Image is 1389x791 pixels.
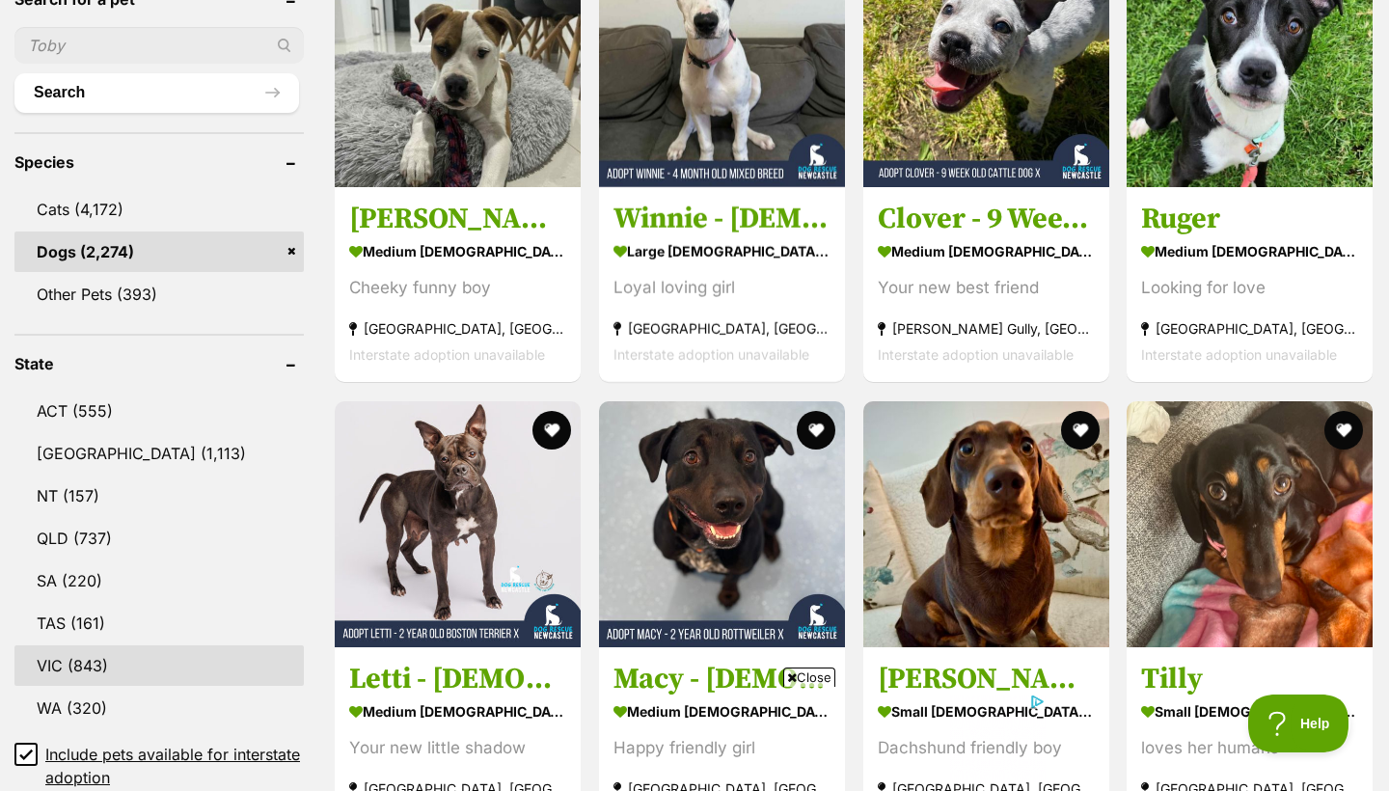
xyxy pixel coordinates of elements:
a: TAS (161) [14,603,304,643]
div: Your new best friend [878,276,1095,302]
h3: Tilly [1141,661,1358,697]
a: [GEOGRAPHIC_DATA] (1,113) [14,433,304,474]
iframe: Advertisement [343,695,1046,781]
a: SA (220) [14,560,304,601]
strong: [PERSON_NAME] Gully, [GEOGRAPHIC_DATA] [878,316,1095,342]
div: Dachshund friendly boy [878,735,1095,761]
strong: [GEOGRAPHIC_DATA], [GEOGRAPHIC_DATA] [613,316,831,342]
h3: Macy - [DEMOGRAPHIC_DATA] Rottweiler X [613,661,831,697]
span: Interstate adoption unavailable [1141,347,1337,364]
span: Close [783,668,835,687]
h3: Winnie - [DEMOGRAPHIC_DATA] Mixed Breed [613,202,831,238]
strong: small [DEMOGRAPHIC_DATA] Dog [878,697,1095,725]
a: [PERSON_NAME] - [DEMOGRAPHIC_DATA] American Bulldog X medium [DEMOGRAPHIC_DATA] Dog Cheeky funny ... [335,187,581,383]
a: Ruger medium [DEMOGRAPHIC_DATA] Dog Looking for love [GEOGRAPHIC_DATA], [GEOGRAPHIC_DATA] Interst... [1127,187,1373,383]
iframe: Help Scout Beacon - Open [1248,695,1350,752]
button: favourite [797,411,835,450]
div: Loyal loving girl [613,276,831,302]
button: favourite [532,411,571,450]
a: Clover - 9 Week Old Cattle Dog X medium [DEMOGRAPHIC_DATA] Dog Your new best friend [PERSON_NAME]... [863,187,1109,383]
a: Winnie - [DEMOGRAPHIC_DATA] Mixed Breed large [DEMOGRAPHIC_DATA] Dog Loyal loving girl [GEOGRAPHI... [599,187,845,383]
span: Interstate adoption unavailable [613,347,809,364]
h3: [PERSON_NAME] [878,661,1095,697]
img: Macy - 2 Year Old Rottweiler X - Rottweiler Dog [599,401,845,647]
a: NT (157) [14,476,304,516]
strong: [GEOGRAPHIC_DATA], [GEOGRAPHIC_DATA] [349,316,566,342]
a: Other Pets (393) [14,274,304,314]
img: Letti - 2 Year Old Boston Terrier X Staffy - Boston Terrier x American Staffordshire Terrier Dog [335,401,581,647]
span: Interstate adoption unavailable [349,347,545,364]
a: WA (320) [14,688,304,728]
input: Toby [14,27,304,64]
button: favourite [1324,411,1363,450]
button: favourite [1060,411,1099,450]
header: State [14,355,304,372]
a: Cats (4,172) [14,189,304,230]
div: loves her humans [1141,735,1358,761]
strong: medium [DEMOGRAPHIC_DATA] Dog [878,238,1095,266]
strong: large [DEMOGRAPHIC_DATA] Dog [613,238,831,266]
div: Looking for love [1141,276,1358,302]
span: Interstate adoption unavailable [878,347,1074,364]
img: Gilbert - Dachshund (Miniature Smooth Haired) Dog [863,401,1109,647]
strong: small [DEMOGRAPHIC_DATA] Dog [1141,697,1358,725]
h3: Letti - [DEMOGRAPHIC_DATA] Boston Terrier X Staffy [349,661,566,697]
a: QLD (737) [14,518,304,559]
a: VIC (843) [14,645,304,686]
strong: medium [DEMOGRAPHIC_DATA] Dog [1141,238,1358,266]
h3: Clover - 9 Week Old Cattle Dog X [878,202,1095,238]
a: Dogs (2,274) [14,232,304,272]
span: Include pets available for interstate adoption [45,743,304,789]
img: Tilly - Dachshund (Miniature Smooth Haired) Dog [1127,401,1373,647]
a: ACT (555) [14,391,304,431]
h3: [PERSON_NAME] - [DEMOGRAPHIC_DATA] American Bulldog X [349,202,566,238]
button: Search [14,73,299,112]
strong: medium [DEMOGRAPHIC_DATA] Dog [349,238,566,266]
h3: Ruger [1141,202,1358,238]
strong: [GEOGRAPHIC_DATA], [GEOGRAPHIC_DATA] [1141,316,1358,342]
div: Cheeky funny boy [349,276,566,302]
header: Species [14,153,304,171]
a: Include pets available for interstate adoption [14,743,304,789]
